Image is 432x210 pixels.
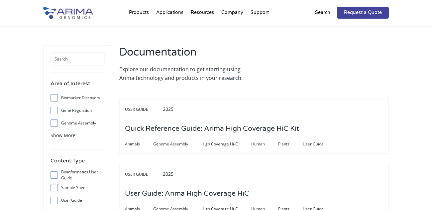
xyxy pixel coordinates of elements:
[201,140,251,148] span: High Coverage Hi-C
[51,93,105,103] label: Biomarker Discovery
[51,195,105,205] label: User Guide
[125,118,299,139] h3: Quick Reference Guide: Arima High Coverage HiC Kit
[125,105,162,113] span: User Guide
[125,170,162,178] span: User Guide
[119,45,251,65] h2: Documentation
[51,118,105,128] label: Genome Assembly
[303,140,337,148] span: User Guide
[51,170,105,180] label: Bioinformatics User Guide
[125,183,249,204] h3: User Guide: Arima High Coverage HiC
[163,171,173,177] span: 2025
[278,140,303,148] span: Plants
[315,8,330,17] p: Search
[119,65,251,82] p: Explore our documentation to get starting using Arima technology and products in your research.
[163,106,173,112] span: 2025
[51,52,105,66] input: Search
[125,190,249,197] a: User Guide: Arima High Coverage HiC
[51,105,105,115] label: Gene Regulation
[337,7,389,19] a: Request a Quote
[51,79,105,93] h4: Area of Interest
[51,156,105,170] h4: Content Type
[153,140,201,148] span: Genome Assembly
[51,183,105,193] label: Sample Sheet
[43,7,93,19] img: Arima-Genomics-logo
[125,140,153,148] span: Animals
[125,125,299,132] a: Quick Reference Guide: Arima High Coverage HiC Kit
[51,132,75,138] span: Show More
[251,140,278,148] span: Human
